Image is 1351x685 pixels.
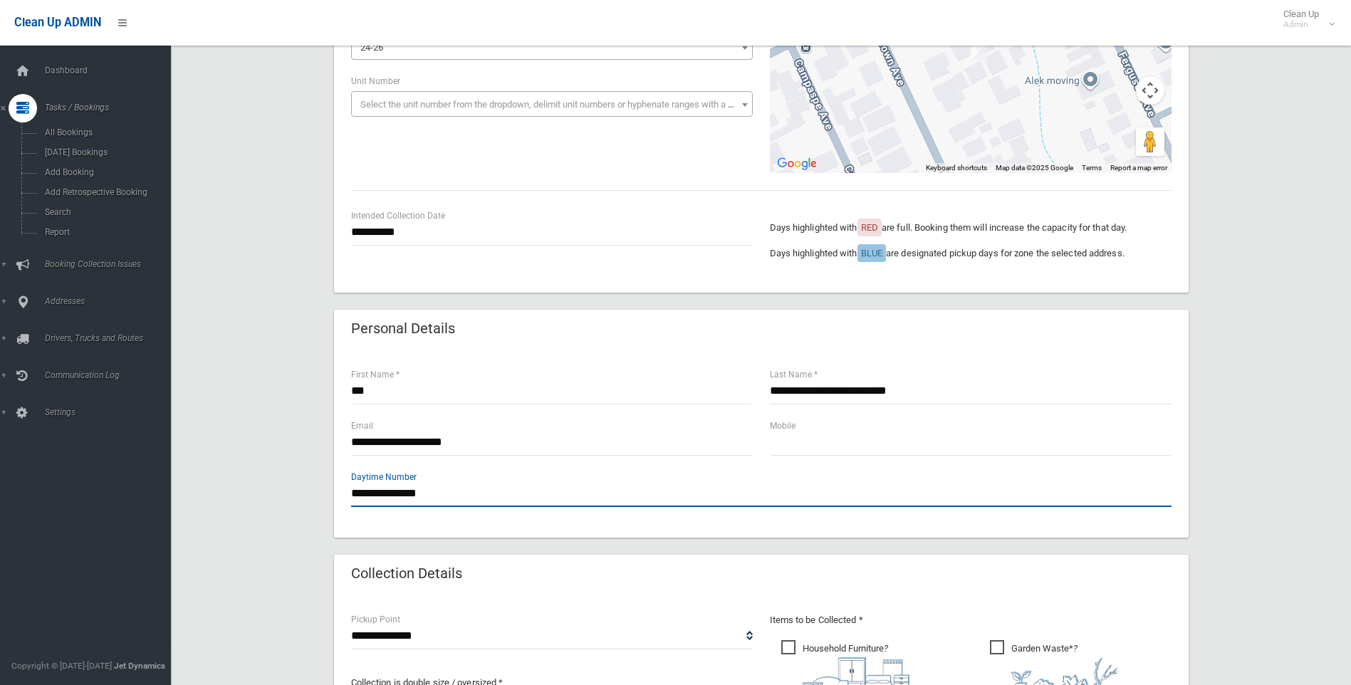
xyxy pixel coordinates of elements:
span: RED [861,222,878,233]
span: Booking Collection Issues [41,259,182,269]
span: Clean Up [1276,9,1333,30]
span: Dashboard [41,66,182,75]
span: Clean Up ADMIN [14,16,101,29]
span: 24-26 [351,34,753,60]
span: All Bookings [41,127,169,137]
span: Settings [41,407,182,417]
p: Days highlighted with are designated pickup days for zone the selected address. [770,245,1172,262]
a: Terms (opens in new tab) [1082,164,1102,172]
header: Collection Details [334,560,479,587]
strong: Jet Dynamics [114,661,165,671]
header: Personal Details [334,315,472,342]
div: 24-26 Renown Avenue, WILEY PARK NSW 2195 [970,37,987,61]
span: 24-26 [355,38,749,58]
a: Open this area in Google Maps (opens a new window) [773,155,820,173]
span: Add Booking [41,167,169,177]
span: [DATE] Bookings [41,147,169,157]
p: Days highlighted with are full. Booking them will increase the capacity for that day. [770,219,1172,236]
span: Map data ©2025 Google [996,164,1073,172]
span: Search [41,207,169,217]
span: Copyright © [DATE]-[DATE] [11,661,112,671]
button: Map camera controls [1136,76,1164,105]
span: Select the unit number from the dropdown, delimit unit numbers or hyphenate ranges with a comma [360,99,758,110]
span: 24-26 [360,42,383,53]
span: BLUE [861,248,882,258]
button: Drag Pegman onto the map to open Street View [1136,127,1164,156]
button: Keyboard shortcuts [926,163,987,173]
span: Tasks / Bookings [41,103,182,113]
span: Communication Log [41,370,182,380]
p: Items to be Collected * [770,612,1172,629]
span: Add Retrospective Booking [41,187,169,197]
img: Google [773,155,820,173]
small: Admin [1283,19,1319,30]
a: Report a map error [1110,164,1167,172]
span: Addresses [41,296,182,306]
span: Report [41,227,169,237]
span: Drivers, Trucks and Routes [41,333,182,343]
